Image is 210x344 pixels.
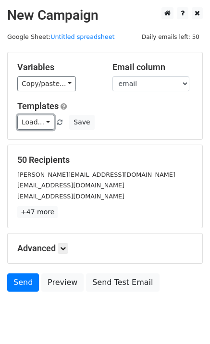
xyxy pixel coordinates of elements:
a: Load... [17,115,54,130]
h5: 50 Recipients [17,155,193,165]
a: Templates [17,101,59,111]
button: Save [69,115,94,130]
h5: Variables [17,62,98,73]
h5: Email column [112,62,193,73]
small: [EMAIL_ADDRESS][DOMAIN_NAME] [17,182,124,189]
a: +47 more [17,206,58,218]
span: Daily emails left: 50 [138,32,203,42]
a: Send [7,273,39,292]
small: Google Sheet: [7,33,115,40]
a: Send Test Email [86,273,159,292]
a: Copy/paste... [17,76,76,91]
h2: New Campaign [7,7,203,24]
a: Preview [41,273,84,292]
a: Untitled spreadsheet [50,33,114,40]
small: [PERSON_NAME][EMAIL_ADDRESS][DOMAIN_NAME] [17,171,175,178]
small: [EMAIL_ADDRESS][DOMAIN_NAME] [17,193,124,200]
h5: Advanced [17,243,193,254]
a: Daily emails left: 50 [138,33,203,40]
iframe: Chat Widget [162,298,210,344]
